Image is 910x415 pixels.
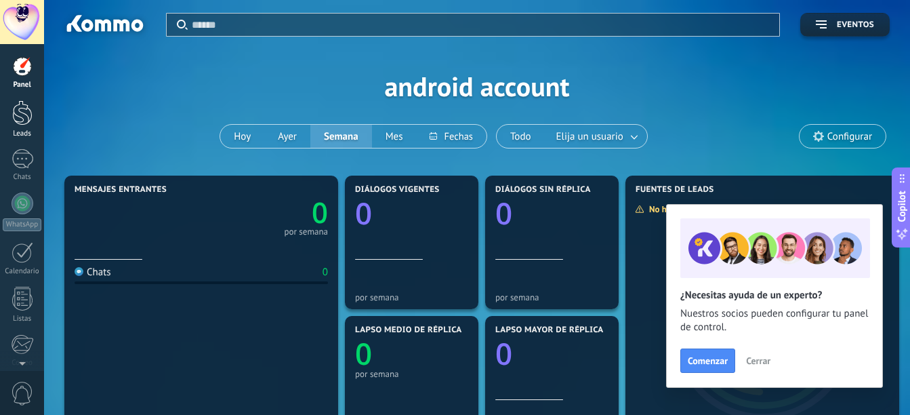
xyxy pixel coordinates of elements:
[75,266,111,279] div: Chats
[827,131,872,142] span: Configurar
[355,292,468,302] div: por semana
[837,20,874,30] span: Eventos
[635,203,800,215] div: No hay suficientes datos para mostrar
[680,349,735,373] button: Comenzar
[740,351,777,371] button: Cerrar
[416,125,486,148] button: Fechas
[3,218,41,231] div: WhatsApp
[688,356,728,365] span: Comenzar
[3,315,42,323] div: Listas
[495,185,591,195] span: Diálogos sin réplica
[746,356,770,365] span: Cerrar
[3,130,42,138] div: Leads
[75,267,83,276] img: Chats
[75,185,167,195] span: Mensajes entrantes
[895,191,909,222] span: Copilot
[323,266,328,279] div: 0
[201,193,328,232] a: 0
[355,369,468,379] div: por semana
[680,289,869,302] h2: ¿Necesitas ayuda de un experto?
[680,307,869,334] span: Nuestros socios pueden configurar tu panel de control.
[284,229,328,235] div: por semana
[355,185,440,195] span: Diálogos vigentes
[312,193,328,232] text: 0
[220,125,264,148] button: Hoy
[545,125,647,148] button: Elija un usuario
[3,173,42,182] div: Chats
[3,81,42,90] div: Panel
[310,125,372,148] button: Semana
[495,325,603,335] span: Lapso mayor de réplica
[355,193,372,233] text: 0
[554,127,626,146] span: Elija un usuario
[495,333,512,374] text: 0
[355,325,462,335] span: Lapso medio de réplica
[497,125,545,148] button: Todo
[372,125,417,148] button: Mes
[636,185,714,195] span: Fuentes de leads
[495,193,512,233] text: 0
[355,333,372,374] text: 0
[264,125,310,148] button: Ayer
[800,13,890,37] button: Eventos
[3,267,42,276] div: Calendario
[495,292,608,302] div: por semana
